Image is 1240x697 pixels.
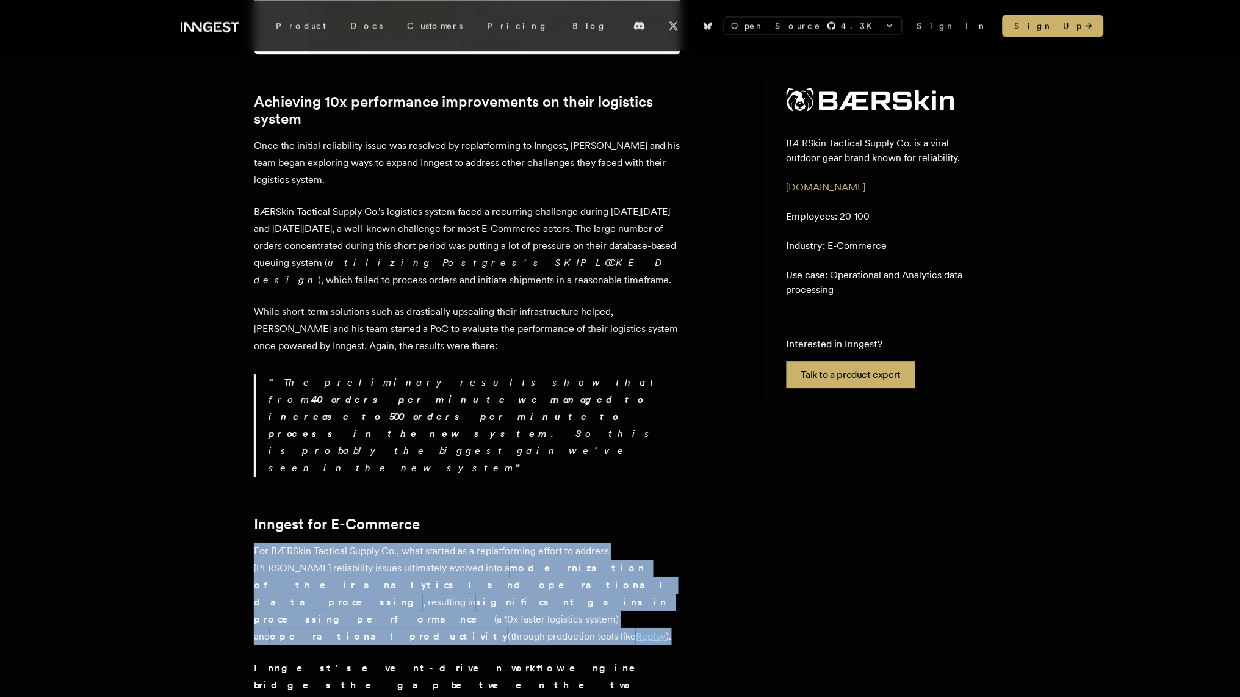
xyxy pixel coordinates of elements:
p: E-Commerce [787,239,887,253]
a: Sign Up [1003,15,1104,37]
p: Operational and Analytics data processing [787,268,967,297]
p: For BÆRSkin Tactical Supply Co., what started as a replatforming effort to address [PERSON_NAME] ... [254,543,681,645]
a: Talk to a product expert [787,361,915,388]
img: BÆRSkin Tactical Supply Co.'s logo [787,88,954,112]
p: Interested in Inngest? [787,337,915,352]
a: Sign In [917,20,988,32]
a: Replay [636,630,666,642]
a: Customers [395,15,475,37]
a: Bluesky [694,16,721,35]
p: 20-100 [787,209,870,224]
a: Discord [626,16,653,35]
a: [DOMAIN_NAME] [787,181,866,193]
div: Product [264,15,338,37]
p: Once the initial reliability issue was resolved by replatforming to Inngest, [PERSON_NAME] and hi... [254,137,681,189]
p: While short-term solutions such as drastically upscaling their infrastructure helped, [PERSON_NAM... [254,303,681,355]
span: Open Source [732,20,822,32]
em: utilizing Postgres's SKIP LOCKED design [254,257,672,286]
p: BÆRSkin Tactical Supply Co.'s logistics system faced a recurring challenge during [DATE][DATE] an... [254,203,681,289]
p: The preliminary results show that from . So this is probably the biggest gain we've seen in the n... [269,374,681,477]
span: 4.3 K [842,20,880,32]
a: Achieving 10x performance improvements on their logistics system [254,93,681,128]
a: Inngest for E-Commerce [254,516,420,533]
p: BÆRSkin Tactical Supply Co. is a viral outdoor gear brand known for reliability. [787,136,967,165]
strong: modernization of their analytical and operational data processing [254,562,670,608]
strong: 40 orders per minute we managed to increase to 500 orders per minute to process in the new system [269,394,643,439]
strong: operational productivity [270,630,508,642]
a: X [660,16,687,35]
span: Employees: [787,211,838,222]
a: Blog [560,15,619,37]
a: Docs [338,15,395,37]
span: Use case: [787,269,828,281]
span: Industry: [787,240,826,251]
a: Pricing [475,15,560,37]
